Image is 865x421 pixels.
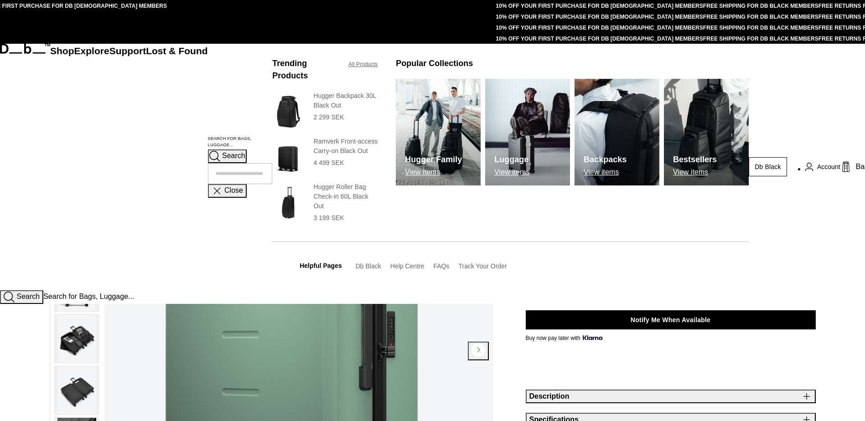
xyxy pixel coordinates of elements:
[494,154,529,166] h3: Luggage
[54,365,99,415] button: Ramverk Check-in Luggage Large Green Ray
[405,154,462,166] h3: Hugger Family
[496,36,703,42] a: 10% OFF YOUR FIRST PURCHASE FOR DB [DEMOGRAPHIC_DATA] MEMBERS
[526,310,816,329] button: Notify Me When Available
[314,159,344,166] span: 4 499 SEK
[16,293,40,300] span: Search
[485,79,570,185] a: Db Luggage View items
[272,182,378,223] a: Hugger Roller Bag Check-in 60L Black Out Hugger Roller Bag Check-in 60L Black Out 3 199 SEK
[396,57,473,70] h3: Popular Collections
[348,60,378,68] a: All Products
[496,3,703,9] a: 10% OFF YOUR FIRST PURCHASE FOR DB [DEMOGRAPHIC_DATA] MEMBERS
[526,390,816,403] button: Description
[224,187,243,195] span: Close
[496,14,703,20] a: 10% OFF YOUR FIRST PURCHASE FOR DB [DEMOGRAPHIC_DATA] MEMBERS
[314,113,344,121] span: 2 299 SEK
[314,91,378,110] h3: Hugger Backpack 30L Black Out
[208,184,247,198] button: Close
[584,154,627,166] h3: Backpacks
[314,214,344,221] span: 3 199 SEK
[485,79,570,185] img: Db
[583,335,602,340] img: {"height" => 20, "alt" => "Klarna"}
[468,342,489,360] button: Next slide
[208,149,247,163] button: Search
[405,168,462,176] p: View items
[272,57,339,82] h3: Trending Products
[584,168,627,176] p: View items
[109,46,146,56] a: Support
[314,182,378,211] h3: Hugger Roller Bag Check-in 60L Black Out
[817,162,840,172] span: Account
[222,152,245,160] span: Search
[356,262,381,270] a: Db Black
[390,262,425,270] a: Help Centre
[664,79,749,185] a: Db Bestsellers View items
[54,314,99,364] button: Ramverk Check-in Luggage Large Green Ray
[57,315,96,363] img: Ramverk Check-in Luggage Large Green Ray
[272,91,378,132] a: Hugger Backpack 30L Black Out Hugger Backpack 30L Black Out 2 299 SEK
[664,79,749,185] img: Db
[673,154,717,166] h3: Bestsellers
[575,79,659,185] img: Db
[673,168,717,176] p: View items
[526,334,603,342] span: Buy now pay later with
[703,25,818,31] a: FREE SHIPPING FOR DB BLACK MEMBERS
[272,182,304,223] img: Hugger Roller Bag Check-in 60L Black Out
[494,168,529,176] p: View items
[396,79,481,185] a: Db Hugger Family View items
[703,14,818,20] a: FREE SHIPPING FOR DB BLACK MEMBERS
[703,36,818,42] a: FREE SHIPPING FOR DB BLACK MEMBERS
[314,137,378,156] h3: Ramverk Front-access Carry-on Black Out
[272,91,304,132] img: Hugger Backpack 30L Black Out
[433,262,449,270] a: FAQs
[146,46,207,56] a: Lost & Found
[74,46,109,56] a: Explore
[396,79,481,185] img: Db
[50,44,208,290] nav: Main Navigation
[272,137,378,178] a: Ramverk Front-access Carry-on Black Out Ramverk Front-access Carry-on Black Out 4 499 SEK
[57,366,96,414] img: Ramverk Check-in Luggage Large Green Ray
[208,136,273,149] label: Search for Bags, Luggage...
[575,79,659,185] a: Db Backpacks View items
[703,3,818,9] a: FREE SHIPPING FOR DB BLACK MEMBERS
[50,46,74,56] a: Shop
[272,137,304,178] img: Ramverk Front-access Carry-on Black Out
[749,157,787,176] a: Db Black
[300,261,342,271] h3: Helpful Pages
[458,262,507,270] a: Track Your Order
[496,25,703,31] a: 10% OFF YOUR FIRST PURCHASE FOR DB [DEMOGRAPHIC_DATA] MEMBERS
[805,161,840,172] a: Account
